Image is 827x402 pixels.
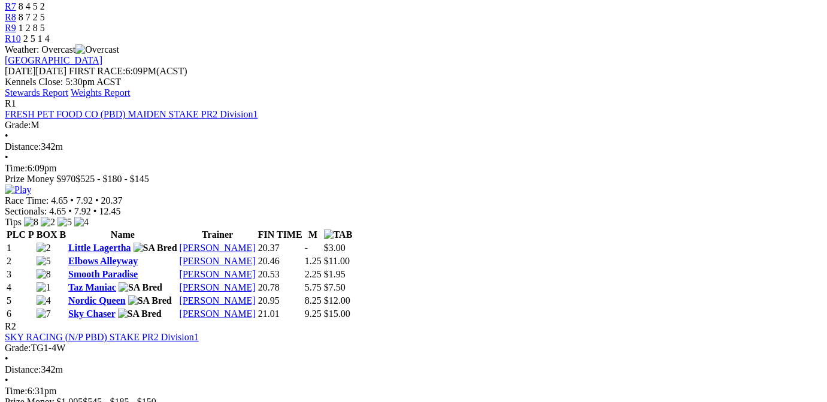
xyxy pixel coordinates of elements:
span: • [5,131,8,141]
div: 6:31pm [5,386,822,397]
a: [PERSON_NAME] [180,243,256,253]
div: M [5,120,822,131]
span: • [5,375,8,385]
a: [PERSON_NAME] [180,256,256,266]
img: 8 [24,217,38,228]
span: $3.00 [324,243,346,253]
td: 20.78 [258,282,303,294]
span: R10 [5,34,21,44]
span: 7.92 [76,195,93,205]
span: $7.50 [324,282,346,292]
th: M [304,229,322,241]
a: R8 [5,12,16,22]
span: • [93,206,97,216]
span: 8 7 2 5 [19,12,45,22]
span: 6:09PM(ACST) [69,66,187,76]
span: $1.95 [324,269,346,279]
a: [PERSON_NAME] [180,269,256,279]
span: Weather: Overcast [5,44,119,55]
span: • [5,152,8,162]
a: Taz Maniac [68,282,116,292]
span: Distance: [5,364,41,374]
span: • [70,195,74,205]
td: 20.53 [258,268,303,280]
td: 20.95 [258,295,303,307]
a: Little Lagertha [68,243,131,253]
img: 4 [74,217,89,228]
text: - [305,243,308,253]
span: Race Time: [5,195,49,205]
div: Kennels Close: 5:30pm ACST [5,77,822,87]
span: $11.00 [324,256,350,266]
a: [PERSON_NAME] [180,295,256,306]
a: Smooth Paradise [68,269,138,279]
a: R9 [5,23,16,33]
span: Sectionals: [5,206,47,216]
img: SA Bred [118,309,162,319]
span: $525 - $180 - $145 [75,174,149,184]
span: [DATE] [5,66,66,76]
td: 1 [6,242,35,254]
span: Tips [5,217,22,227]
span: R1 [5,98,16,108]
span: Distance: [5,141,41,152]
a: [GEOGRAPHIC_DATA] [5,55,102,65]
span: R2 [5,321,16,331]
a: [PERSON_NAME] [180,309,256,319]
td: 3 [6,268,35,280]
th: FIN TIME [258,229,303,241]
img: 5 [57,217,72,228]
a: [PERSON_NAME] [180,282,256,292]
img: 4 [37,295,51,306]
span: 1 2 8 5 [19,23,45,33]
a: FRESH PET FOOD CO (PBD) MAIDEN STAKE PR2 Division1 [5,109,258,119]
span: PLC [7,229,26,240]
a: Weights Report [71,87,131,98]
span: 2 5 1 4 [23,34,50,44]
img: SA Bred [119,282,162,293]
a: SKY RACING (N/P PBD) STAKE PR2 Division1 [5,332,199,342]
td: 21.01 [258,308,303,320]
img: 5 [37,256,51,267]
img: 7 [37,309,51,319]
span: • [68,206,72,216]
span: $15.00 [324,309,350,319]
text: 9.25 [305,309,322,319]
div: 6:09pm [5,163,822,174]
td: 4 [6,282,35,294]
span: BOX [37,229,57,240]
span: 4.65 [51,195,68,205]
img: 1 [37,282,51,293]
div: 342m [5,141,822,152]
span: Grade: [5,343,31,353]
td: 20.37 [258,242,303,254]
div: 342m [5,364,822,375]
span: 8 4 5 2 [19,1,45,11]
span: 12.45 [99,206,120,216]
div: Prize Money $970 [5,174,822,185]
td: 2 [6,255,35,267]
a: Sky Chaser [68,309,115,319]
span: $12.00 [324,295,350,306]
span: 7.92 [74,206,91,216]
a: Elbows Alleyway [68,256,138,266]
th: Trainer [179,229,256,241]
span: B [59,229,66,240]
td: 20.46 [258,255,303,267]
span: • [95,195,99,205]
td: 6 [6,308,35,320]
td: 5 [6,295,35,307]
img: 2 [41,217,55,228]
text: 2.25 [305,269,322,279]
div: TG1-4W [5,343,822,353]
text: 8.25 [305,295,322,306]
span: Time: [5,386,28,396]
span: FIRST RACE: [69,66,125,76]
img: SA Bred [128,295,172,306]
span: 20.37 [101,195,123,205]
text: 1.25 [305,256,322,266]
a: R7 [5,1,16,11]
span: 4.65 [49,206,66,216]
span: [DATE] [5,66,36,76]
